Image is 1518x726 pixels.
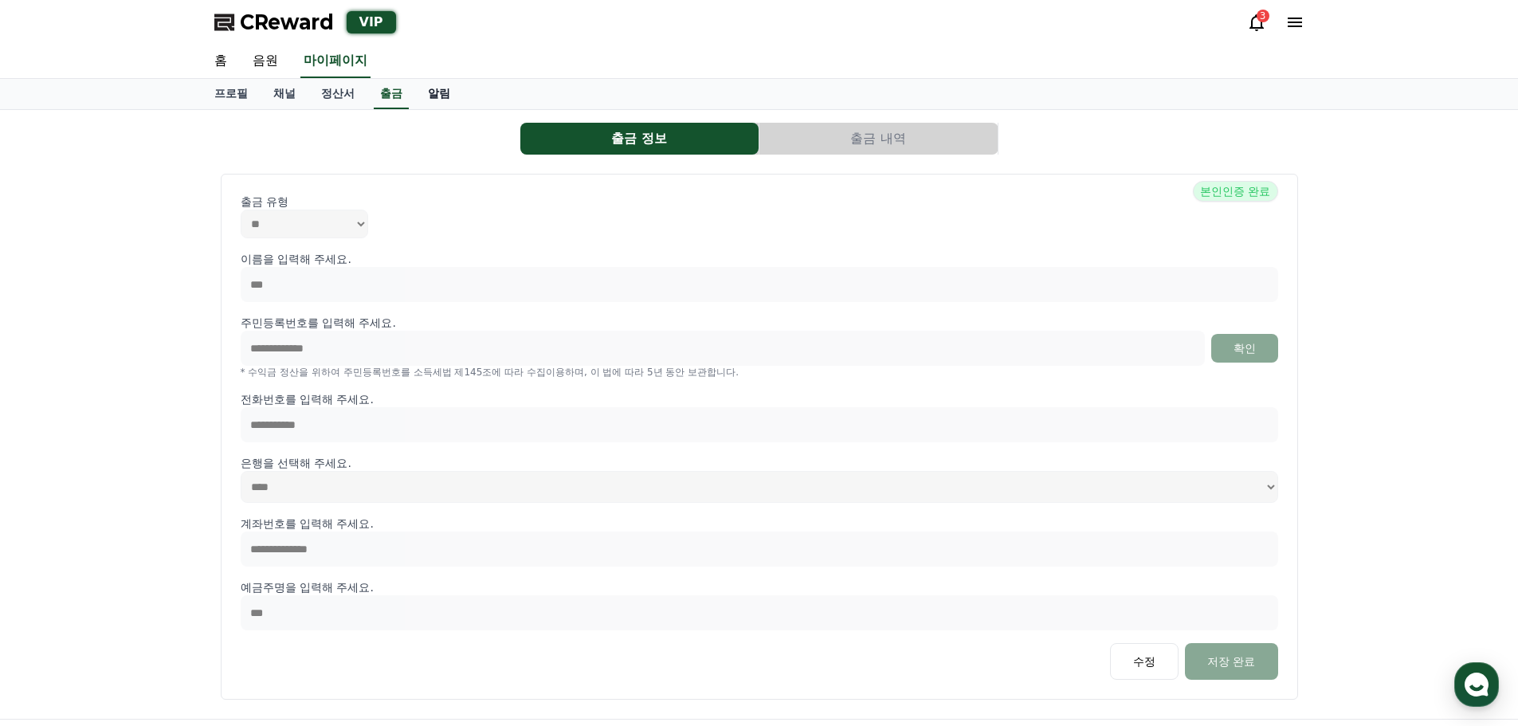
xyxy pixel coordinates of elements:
[206,505,306,545] a: 설정
[202,79,261,109] a: 프로필
[261,79,308,109] a: 채널
[347,11,396,33] div: VIP
[240,10,334,35] span: CReward
[241,315,396,331] p: 주민등록번호를 입력해 주세요.
[1211,334,1278,363] button: 확인
[1193,181,1277,202] span: 본인인증 완료
[5,505,105,545] a: 홈
[241,251,1278,267] p: 이름을 입력해 주세요.
[241,194,1278,210] p: 출금 유형
[300,45,371,78] a: 마이페이지
[214,10,334,35] a: CReward
[308,79,367,109] a: 정산서
[241,366,1278,379] p: * 수익금 정산을 위하여 주민등록번호를 소득세법 제145조에 따라 수집이용하며, 이 법에 따라 5년 동안 보관합니다.
[1185,643,1277,680] button: 저장 완료
[246,529,265,542] span: 설정
[415,79,463,109] a: 알림
[1110,643,1179,680] button: 수정
[241,455,1278,471] p: 은행을 선택해 주세요.
[241,391,1278,407] p: 전화번호를 입력해 주세요.
[105,505,206,545] a: 대화
[1247,13,1266,32] a: 3
[759,123,998,155] a: 출금 내역
[759,123,998,155] button: 출금 내역
[520,123,759,155] button: 출금 정보
[520,123,759,155] a: 출금 정보
[241,516,1278,532] p: 계좌번호를 입력해 주세요.
[202,45,240,78] a: 홈
[146,530,165,543] span: 대화
[50,529,60,542] span: 홈
[374,79,409,109] a: 출금
[241,579,1278,595] p: 예금주명을 입력해 주세요.
[240,45,291,78] a: 음원
[1257,10,1269,22] div: 3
